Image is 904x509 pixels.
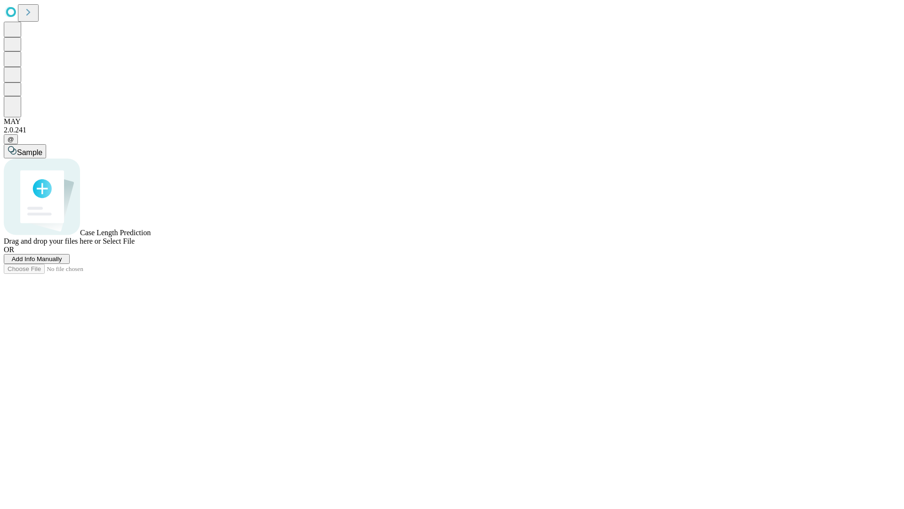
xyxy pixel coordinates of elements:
span: @ [8,136,14,143]
div: 2.0.241 [4,126,900,134]
span: Add Info Manually [12,255,62,263]
span: Case Length Prediction [80,229,151,237]
span: Sample [17,148,42,156]
div: MAY [4,117,900,126]
button: Add Info Manually [4,254,70,264]
span: OR [4,246,14,254]
span: Select File [103,237,135,245]
button: @ [4,134,18,144]
button: Sample [4,144,46,158]
span: Drag and drop your files here or [4,237,101,245]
